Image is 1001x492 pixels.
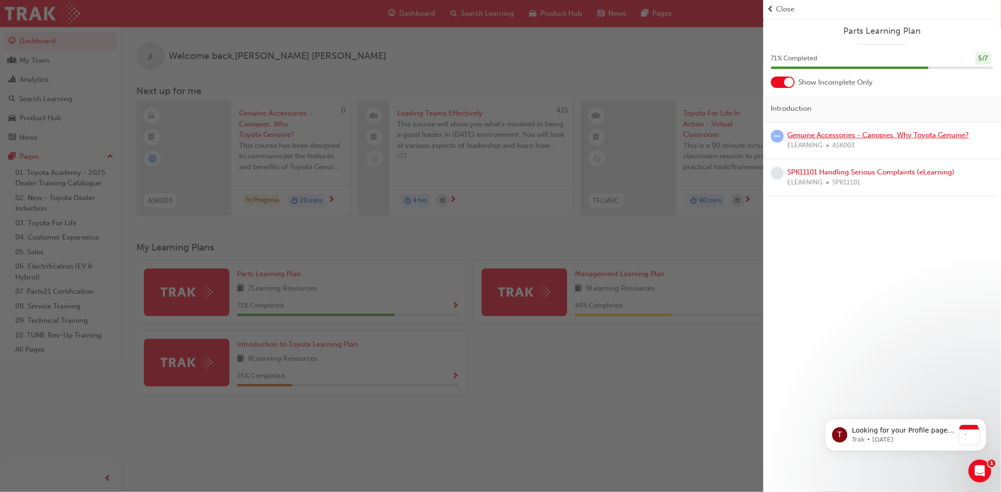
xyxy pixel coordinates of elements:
[799,77,873,88] span: Show Incomplete Only
[771,130,784,143] span: learningRecordVerb_ATTEMPT-icon
[811,400,1001,466] iframe: Intercom notifications message
[771,26,993,37] a: Parts Learning Plan
[771,53,818,64] span: 71 % Completed
[788,140,823,151] span: ELEARNING
[767,4,774,15] span: prev-icon
[833,140,855,151] span: ASK003
[771,167,784,180] span: learningRecordVerb_NONE-icon
[771,103,812,114] span: Introduction
[975,52,991,65] div: 5 / 7
[788,168,955,176] a: SPK11101 Handling Serious Complaints (eLearning)
[969,460,991,482] iframe: Intercom live chat
[988,460,996,467] span: 1
[788,177,823,188] span: ELEARNING
[788,131,969,139] a: Genuine Accessories - Canopies. Why Toyota Genuine?
[833,177,861,188] span: SPK11101
[776,4,795,15] span: Close
[767,4,997,15] button: prev-iconClose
